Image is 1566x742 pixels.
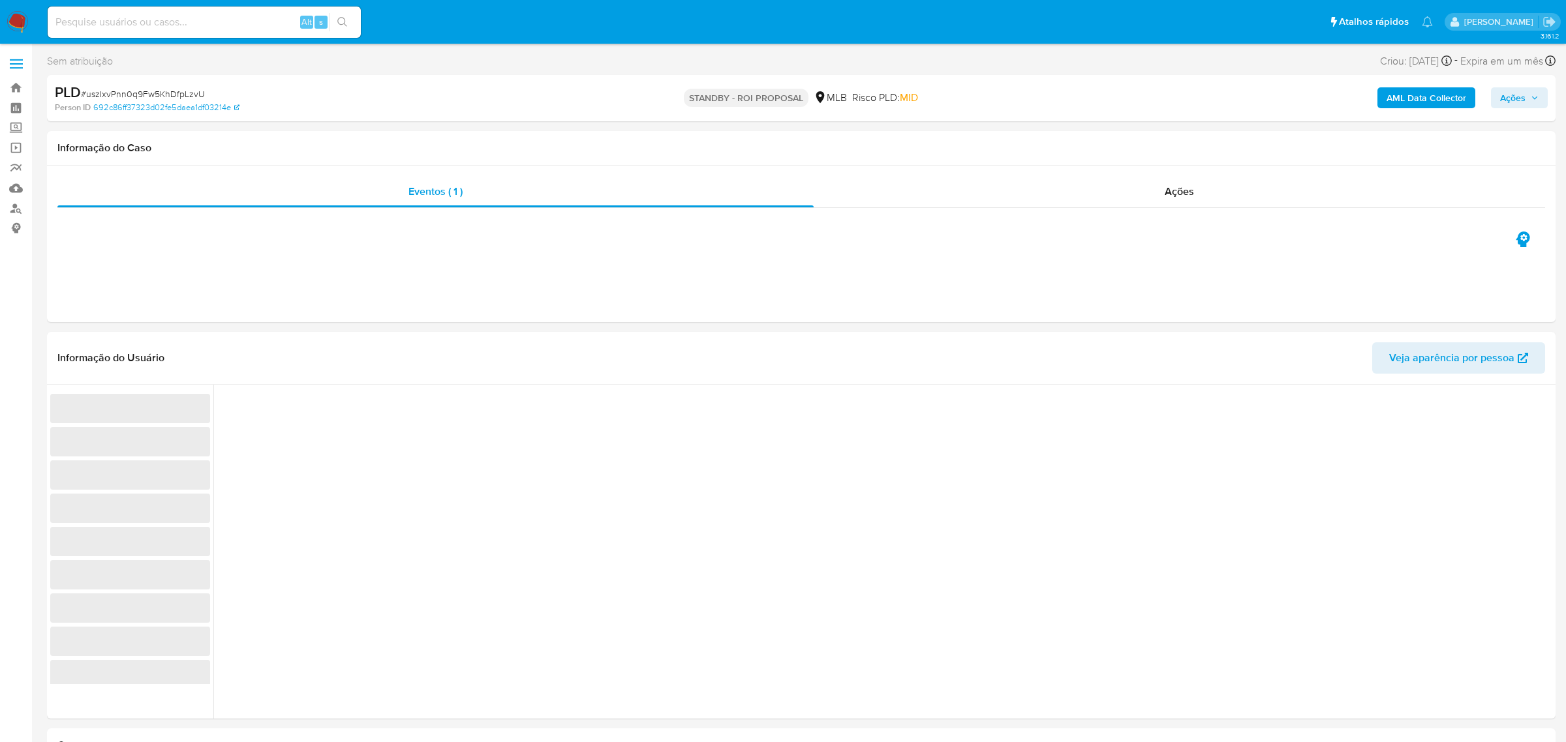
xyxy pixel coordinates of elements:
[1460,54,1543,68] span: Expira em um mês
[900,90,918,105] span: MID
[1387,87,1466,108] b: AML Data Collector
[301,16,312,28] span: Alt
[1500,87,1526,108] span: Ações
[1372,342,1545,374] button: Veja aparência por pessoa
[81,87,205,100] span: # uszIxvPnn0q9Fw5KhDfpLzvU
[50,627,210,656] span: ‌
[852,91,918,105] span: Risco PLD:
[1339,15,1409,29] span: Atalhos rápidos
[319,16,323,28] span: s
[329,13,356,31] button: search-icon
[57,351,164,364] h1: Informação do Usuário
[1380,52,1452,70] div: Criou: [DATE]
[1389,342,1514,374] span: Veja aparência por pessoa
[1165,184,1194,199] span: Ações
[1377,87,1475,108] button: AML Data Collector
[1422,16,1433,27] a: Notificações
[1491,87,1548,108] button: Ações
[684,89,808,107] p: STANDBY - ROI PROPOSAL
[55,82,81,102] b: PLD
[57,141,1545,155] h1: Informação do Caso
[1454,52,1458,70] span: -
[50,427,210,456] span: ‌
[1543,15,1556,29] a: Sair
[50,593,210,623] span: ‌
[50,394,210,423] span: ‌
[48,14,361,31] input: Pesquise usuários ou casos...
[55,102,91,113] b: Person ID
[50,460,210,490] span: ‌
[408,184,463,199] span: Eventos ( 1 )
[50,560,210,589] span: ‌
[1464,16,1538,28] p: jhonata.costa@mercadolivre.com
[814,91,847,105] div: MLB
[50,527,210,556] span: ‌
[50,660,210,689] span: ‌
[93,102,239,113] a: 692c86ff37323d02fe5daea1df03214e
[47,54,113,68] span: Sem atribuição
[50,494,210,523] span: ‌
